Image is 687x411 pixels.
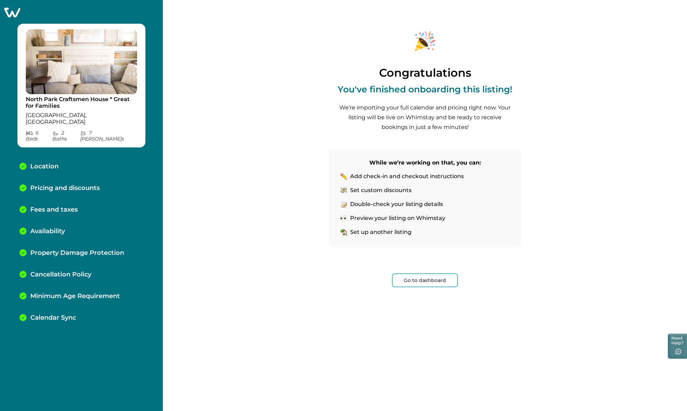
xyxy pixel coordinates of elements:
button: Go to dashboard [392,273,458,287]
img: pencil-icon [340,173,347,180]
p: Congratulations [379,67,471,79]
p: Calendar Sync [30,314,76,322]
p: Double-check your listing details [350,201,443,208]
img: propertyImage_North Park Craftsmen House * Great for Families [26,29,137,94]
p: Set custom discounts [350,187,412,194]
p: Fees and taxes [30,206,78,214]
p: Pricing and discounts [30,184,100,192]
p: You've finished onboarding this listing! [338,84,512,94]
p: Minimum Age Requirement [30,292,120,300]
p: While we’re working on that, you can: [340,158,510,168]
p: Add check-in and checkout instructions [350,173,464,180]
p: 2 Bath s [52,130,80,142]
p: 7 [PERSON_NAME] s [80,130,137,142]
img: money-icon [340,187,347,194]
p: We’re importing your full calendar and pricing right now. Your listing will be live on Whimstay a... [338,103,512,132]
p: 6 Bed s [26,130,52,142]
p: Set up another listing [350,229,412,236]
img: home-icon [340,229,347,236]
p: Availability [30,228,65,235]
p: Preview your listing on Whimstay [350,215,445,222]
p: Cancellation Policy [30,271,91,279]
p: Property Damage Protection [30,249,124,257]
p: [GEOGRAPHIC_DATA], [GEOGRAPHIC_DATA] [26,112,137,125]
img: eyes-icon [340,215,347,222]
p: Location [30,163,59,170]
img: list-pencil-icon [340,201,347,208]
img: congratulations [399,21,451,61]
p: North Park Craftsmen House * Great for Families [26,96,137,109]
